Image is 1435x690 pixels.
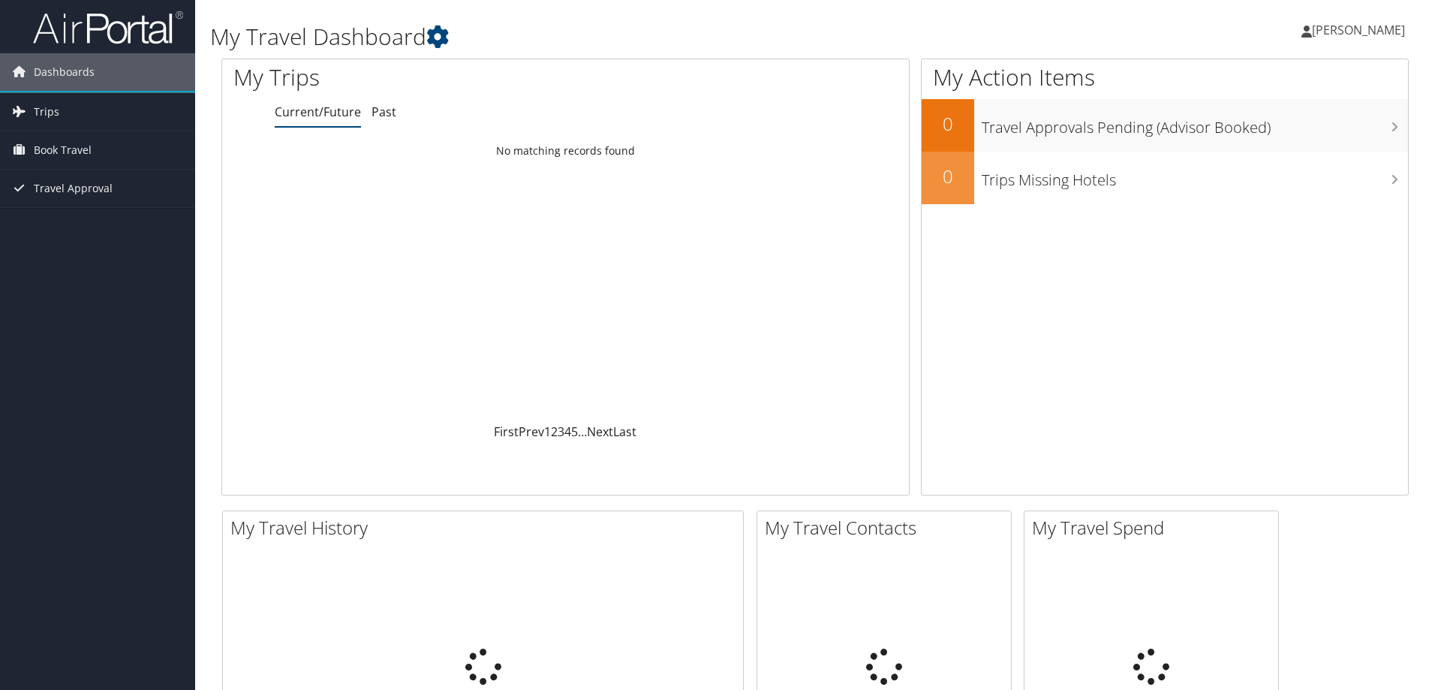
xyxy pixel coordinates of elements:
[1301,8,1420,53] a: [PERSON_NAME]
[1032,515,1278,541] h2: My Travel Spend
[922,111,974,137] h2: 0
[982,110,1408,138] h3: Travel Approvals Pending (Advisor Booked)
[34,131,92,169] span: Book Travel
[372,104,396,120] a: Past
[571,423,578,440] a: 5
[551,423,558,440] a: 2
[222,137,909,164] td: No matching records found
[613,423,636,440] a: Last
[922,152,1408,204] a: 0Trips Missing Hotels
[210,21,1017,53] h1: My Travel Dashboard
[33,10,183,45] img: airportal-logo.png
[275,104,361,120] a: Current/Future
[519,423,544,440] a: Prev
[922,62,1408,93] h1: My Action Items
[494,423,519,440] a: First
[544,423,551,440] a: 1
[587,423,613,440] a: Next
[982,162,1408,191] h3: Trips Missing Hotels
[34,170,113,207] span: Travel Approval
[765,515,1011,541] h2: My Travel Contacts
[922,99,1408,152] a: 0Travel Approvals Pending (Advisor Booked)
[564,423,571,440] a: 4
[1312,22,1405,38] span: [PERSON_NAME]
[558,423,564,440] a: 3
[578,423,587,440] span: …
[34,53,95,91] span: Dashboards
[34,93,59,131] span: Trips
[230,515,743,541] h2: My Travel History
[922,164,974,189] h2: 0
[233,62,612,93] h1: My Trips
